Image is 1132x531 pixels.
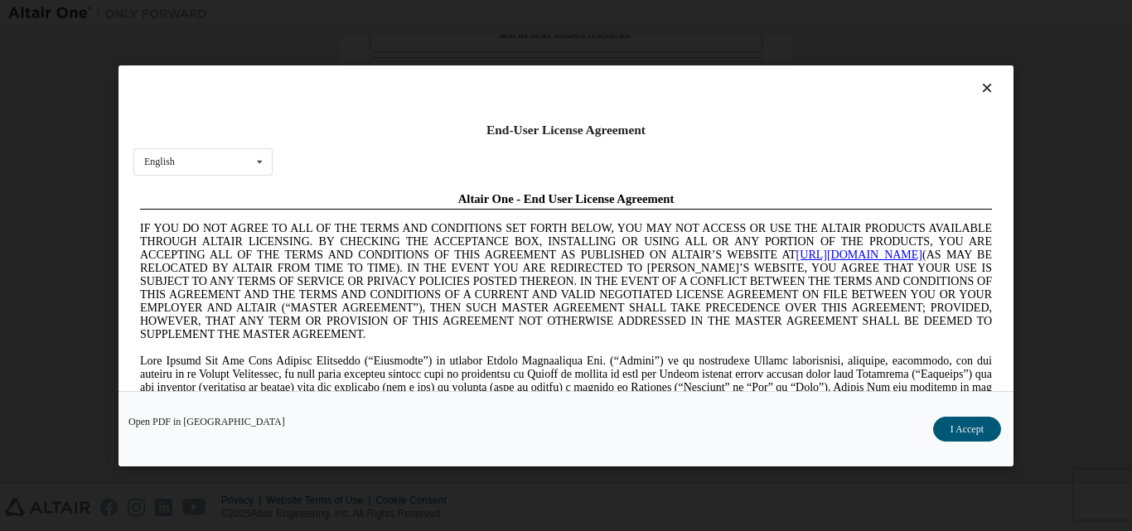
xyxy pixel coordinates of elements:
span: Altair One - End User License Agreement [325,7,541,20]
button: I Accept [933,416,1001,441]
div: End-User License Agreement [133,122,999,138]
span: IF YOU DO NOT AGREE TO ALL OF THE TERMS AND CONDITIONS SET FORTH BELOW, YOU MAY NOT ACCESS OR USE... [7,36,859,155]
a: Open PDF in [GEOGRAPHIC_DATA] [128,416,285,426]
span: Lore Ipsumd Sit Ame Cons Adipisc Elitseddo (“Eiusmodte”) in utlabor Etdolo Magnaaliqua Eni. (“Adm... [7,169,859,287]
div: English [144,157,175,167]
a: [URL][DOMAIN_NAME] [663,63,789,75]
